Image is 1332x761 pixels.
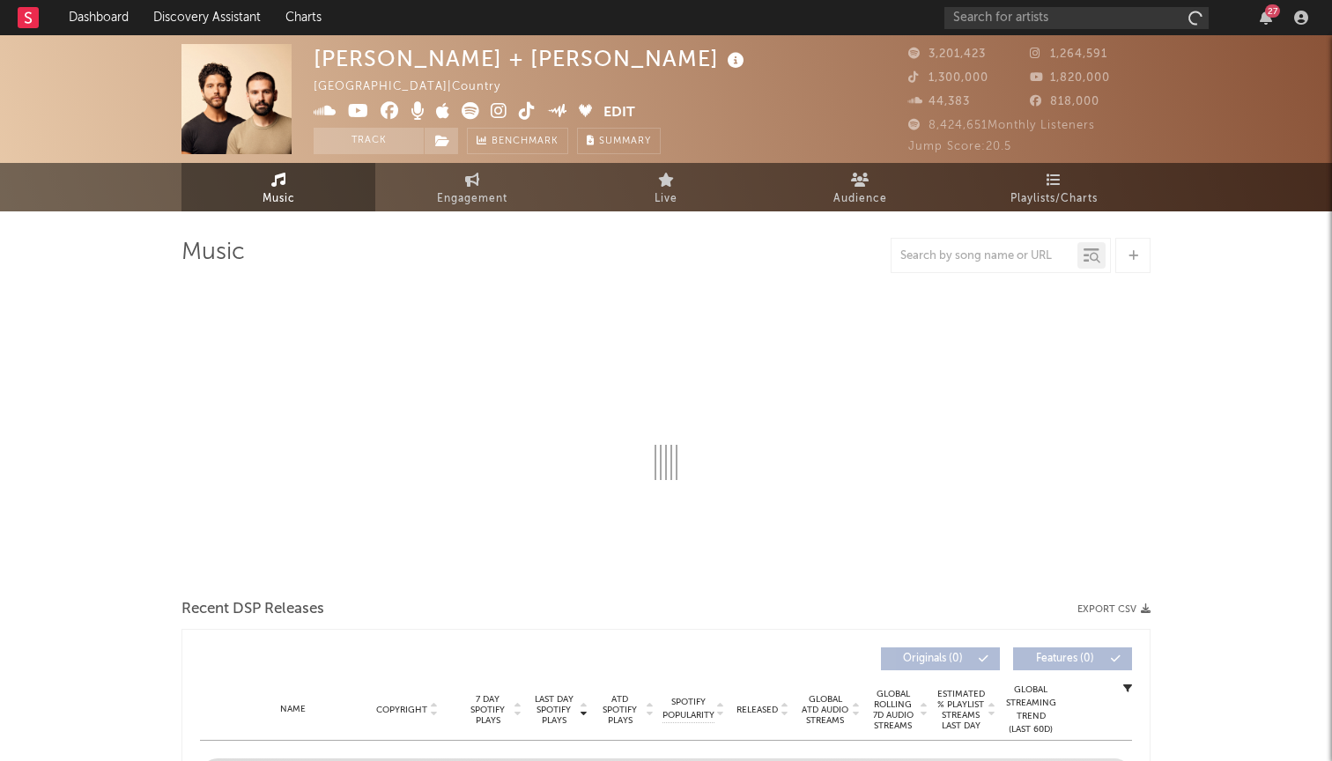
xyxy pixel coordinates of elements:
button: Features(0) [1013,647,1132,670]
button: Export CSV [1077,604,1151,615]
button: Edit [603,102,635,124]
span: Global Rolling 7D Audio Streams [869,689,917,731]
button: Originals(0) [881,647,1000,670]
button: Track [314,128,424,154]
span: Music [263,188,295,210]
a: Music [181,163,375,211]
div: Global Streaming Trend (Last 60D) [1004,683,1057,736]
a: Audience [763,163,957,211]
span: Estimated % Playlist Streams Last Day [936,689,985,731]
span: 7 Day Spotify Plays [464,694,511,726]
div: Name [235,703,351,716]
span: Copyright [376,705,427,715]
span: Global ATD Audio Streams [801,694,849,726]
span: Last Day Spotify Plays [530,694,577,726]
a: Live [569,163,763,211]
span: 3,201,423 [908,48,986,60]
span: 818,000 [1030,96,1099,107]
span: Released [736,705,778,715]
input: Search by song name or URL [892,249,1077,263]
span: 44,383 [908,96,970,107]
span: Live [655,188,677,210]
a: Benchmark [467,128,568,154]
span: Features ( 0 ) [1025,654,1106,664]
span: Benchmark [492,131,559,152]
span: 1,820,000 [1030,72,1110,84]
span: 1,264,591 [1030,48,1107,60]
span: Spotify Popularity [662,696,714,722]
button: 27 [1260,11,1272,25]
span: 8,424,651 Monthly Listeners [908,120,1095,131]
a: Engagement [375,163,569,211]
a: Playlists/Charts [957,163,1151,211]
span: ATD Spotify Plays [596,694,643,726]
div: [GEOGRAPHIC_DATA] | Country [314,77,521,98]
button: Summary [577,128,661,154]
span: Engagement [437,188,507,210]
span: 1,300,000 [908,72,988,84]
span: Summary [599,137,651,146]
div: 27 [1265,4,1280,18]
input: Search for artists [944,7,1209,29]
div: [PERSON_NAME] + [PERSON_NAME] [314,44,749,73]
span: Recent DSP Releases [181,599,324,620]
span: Originals ( 0 ) [892,654,973,664]
span: Audience [833,188,887,210]
span: Playlists/Charts [1010,188,1098,210]
span: Jump Score: 20.5 [908,141,1011,152]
